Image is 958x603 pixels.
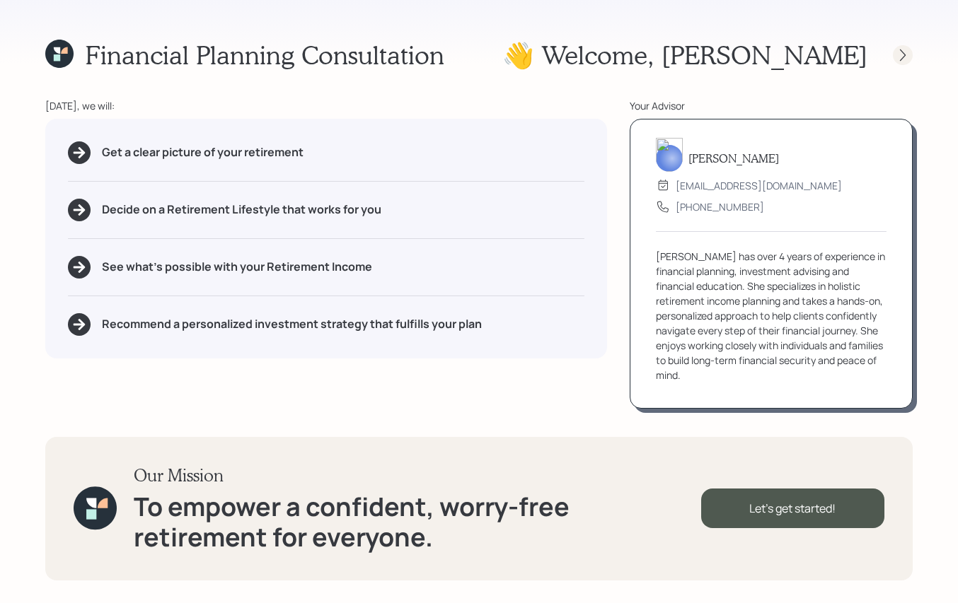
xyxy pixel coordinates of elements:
[656,249,887,382] div: [PERSON_NAME] has over 4 years of experience in financial planning, investment advising and finan...
[676,199,764,214] div: [PHONE_NUMBER]
[701,488,884,528] div: Let's get started!
[656,138,683,172] img: aleksandra-headshot.png
[102,146,304,159] h5: Get a clear picture of your retirement
[134,491,701,552] h1: To empower a confident, worry-free retirement for everyone.
[688,151,779,165] h5: [PERSON_NAME]
[45,98,607,113] div: [DATE], we will:
[85,40,444,70] h1: Financial Planning Consultation
[630,98,913,113] div: Your Advisor
[102,260,372,274] h5: See what's possible with your Retirement Income
[134,465,701,486] h3: Our Mission
[102,317,482,331] h5: Recommend a personalized investment strategy that fulfills your plan
[502,40,867,70] h1: 👋 Welcome , [PERSON_NAME]
[102,203,381,216] h5: Decide on a Retirement Lifestyle that works for you
[676,178,842,193] div: [EMAIL_ADDRESS][DOMAIN_NAME]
